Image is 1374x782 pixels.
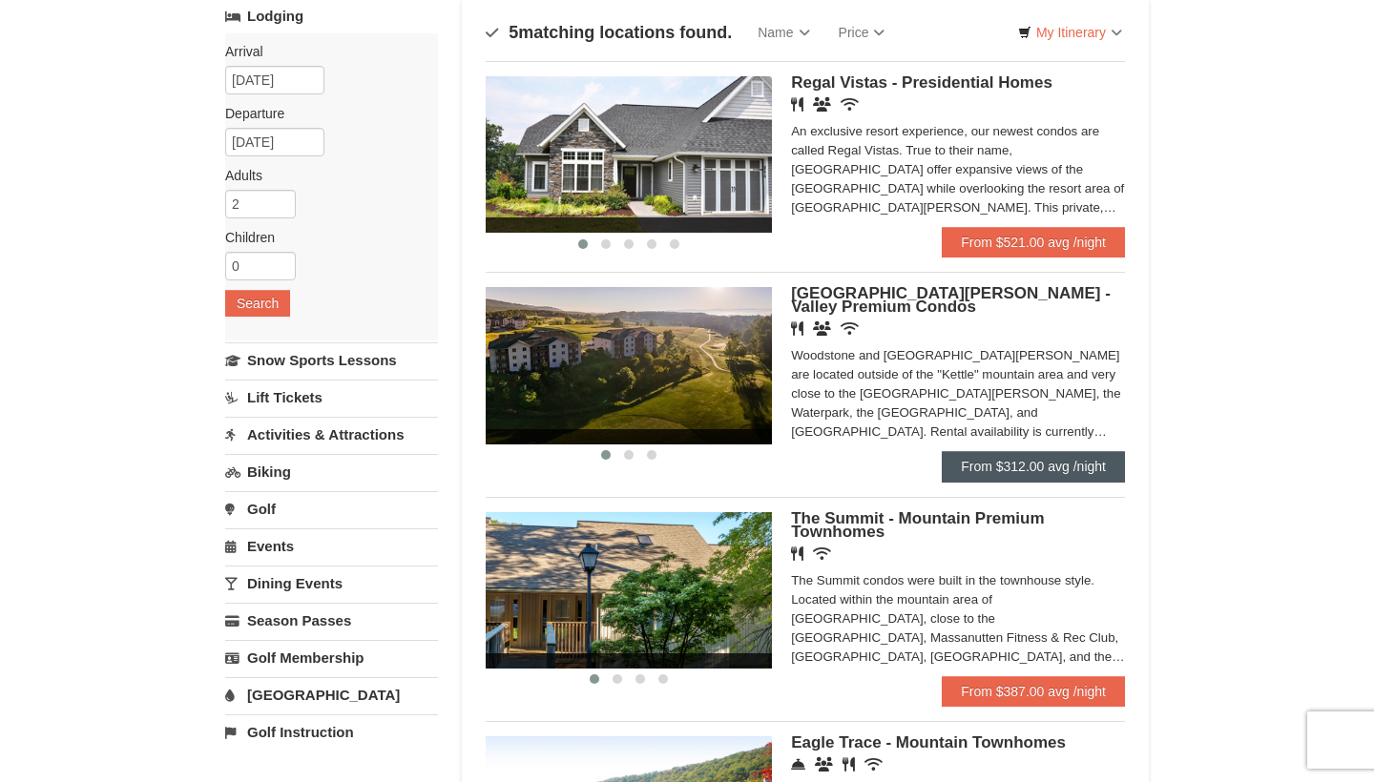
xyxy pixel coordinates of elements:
span: Eagle Trace - Mountain Townhomes [791,733,1066,751]
a: Golf Membership [225,640,438,675]
h4: matching locations found. [486,23,732,42]
span: 5 [509,23,518,42]
a: From $387.00 avg /night [942,676,1125,707]
i: Wireless Internet (free) [813,546,831,561]
a: Events [225,528,438,564]
i: Wireless Internet (free) [841,321,859,336]
a: Snow Sports Lessons [225,342,438,378]
i: Wireless Internet (free) [864,757,883,772]
i: Banquet Facilities [813,321,831,336]
button: Search [225,290,290,317]
i: Concierge Desk [791,757,805,772]
a: Price [824,13,900,51]
a: Activities & Attractions [225,417,438,452]
label: Adults [225,166,424,185]
a: [GEOGRAPHIC_DATA] [225,677,438,712]
a: Lift Tickets [225,380,438,415]
i: Banquet Facilities [813,97,831,112]
a: My Itinerary [1006,18,1135,47]
div: Woodstone and [GEOGRAPHIC_DATA][PERSON_NAME] are located outside of the "Kettle" mountain area an... [791,346,1125,442]
a: Dining Events [225,566,438,601]
span: The Summit - Mountain Premium Townhomes [791,509,1044,541]
a: Golf [225,491,438,526]
a: From $521.00 avg /night [942,227,1125,257]
i: Conference Facilities [815,757,833,772]
a: From $312.00 avg /night [942,451,1125,482]
a: Season Passes [225,603,438,638]
div: An exclusive resort experience, our newest condos are called Regal Vistas. True to their name, [G... [791,122,1125,217]
label: Children [225,228,424,247]
a: Golf Instruction [225,714,438,750]
span: [GEOGRAPHIC_DATA][PERSON_NAME] - Valley Premium Condos [791,284,1111,316]
a: Name [743,13,823,51]
a: Biking [225,454,438,489]
div: The Summit condos were built in the townhouse style. Located within the mountain area of [GEOGRAP... [791,571,1125,667]
span: Regal Vistas - Presidential Homes [791,73,1052,92]
label: Arrival [225,42,424,61]
i: Restaurant [791,97,803,112]
i: Restaurant [843,757,855,772]
i: Restaurant [791,546,803,561]
label: Departure [225,104,424,123]
i: Restaurant [791,321,803,336]
i: Wireless Internet (free) [841,97,859,112]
